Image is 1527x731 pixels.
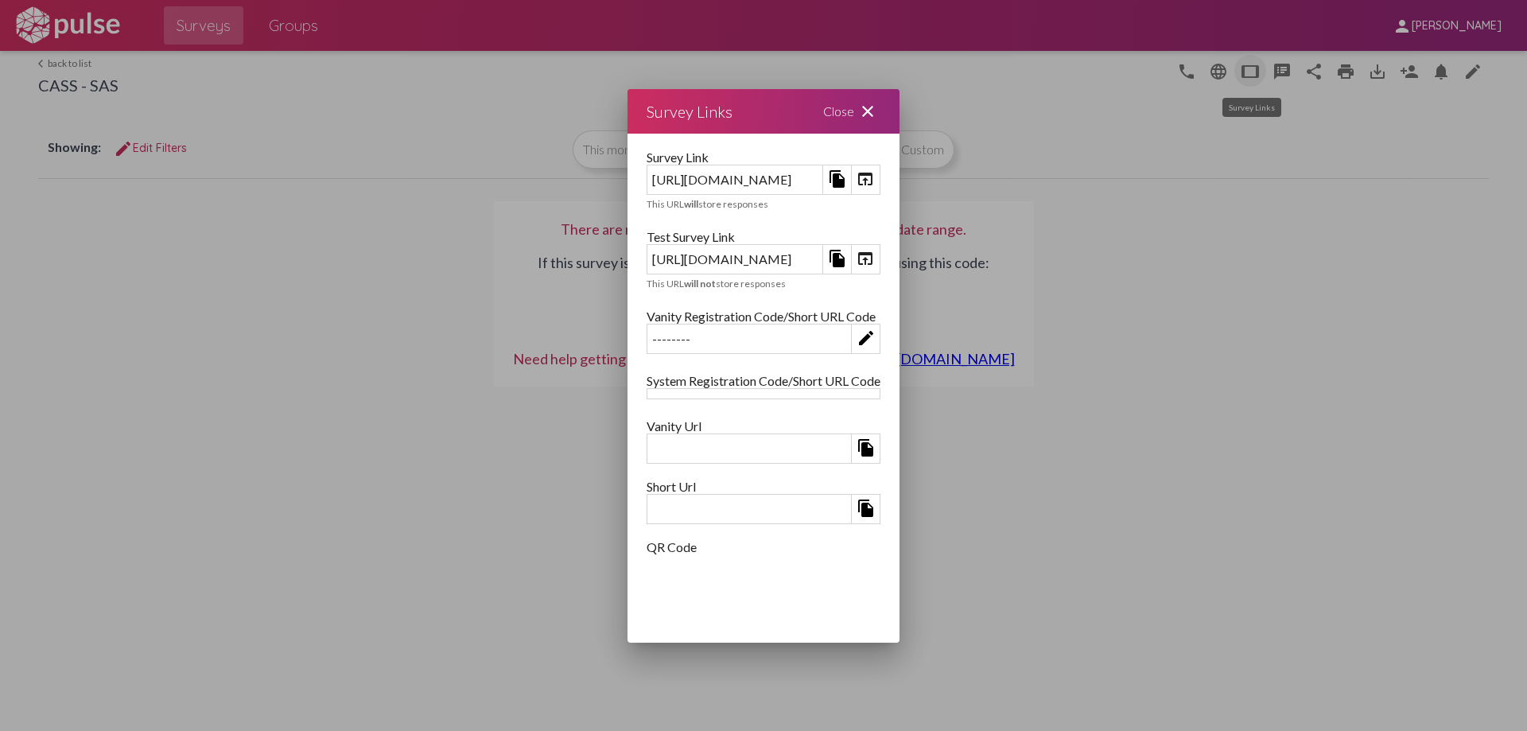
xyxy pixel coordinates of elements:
[647,373,880,388] div: System Registration Code/Short URL Code
[647,247,822,271] div: [URL][DOMAIN_NAME]
[828,249,847,268] mat-icon: file_copy
[647,418,880,434] div: Vanity Url
[647,309,880,324] div: Vanity Registration Code/Short URL Code
[857,499,876,518] mat-icon: file_copy
[647,229,880,244] div: Test Survey Link
[647,278,880,290] div: This URL store responses
[647,167,822,192] div: [URL][DOMAIN_NAME]
[858,102,877,121] mat-icon: close
[684,278,716,290] b: will not
[828,169,847,189] mat-icon: file_copy
[804,89,899,134] div: Close
[856,249,875,268] mat-icon: open_in_browser
[647,539,880,554] div: QR Code
[647,150,880,165] div: Survey Link
[647,479,880,494] div: Short Url
[647,99,732,124] div: Survey Links
[647,326,851,351] div: --------
[856,169,875,189] mat-icon: open_in_browser
[857,329,876,348] mat-icon: edit
[647,198,880,210] div: This URL store responses
[857,438,876,457] mat-icon: file_copy
[684,198,698,210] b: will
